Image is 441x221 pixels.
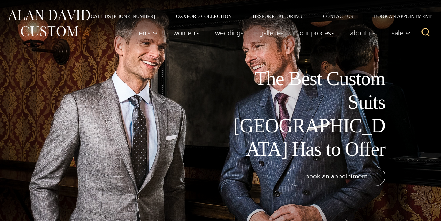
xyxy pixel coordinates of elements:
a: About Us [342,26,384,40]
img: Alan David Custom [7,8,91,39]
span: Men’s [133,29,158,36]
a: Galleries [252,26,292,40]
a: Women’s [166,26,207,40]
a: weddings [207,26,252,40]
a: book an appointment [288,167,385,186]
a: Call Us [PHONE_NUMBER] [80,14,166,19]
nav: Secondary Navigation [80,14,434,19]
a: Oxxford Collection [166,14,242,19]
a: Book an Appointment [364,14,434,19]
nav: Primary Navigation [126,26,414,40]
a: Contact Us [312,14,364,19]
h1: The Best Custom Suits [GEOGRAPHIC_DATA] Has to Offer [228,67,385,161]
span: Sale [391,29,410,36]
span: book an appointment [305,171,367,181]
a: Our Process [292,26,342,40]
button: View Search Form [417,24,434,41]
a: Bespoke Tailoring [242,14,312,19]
